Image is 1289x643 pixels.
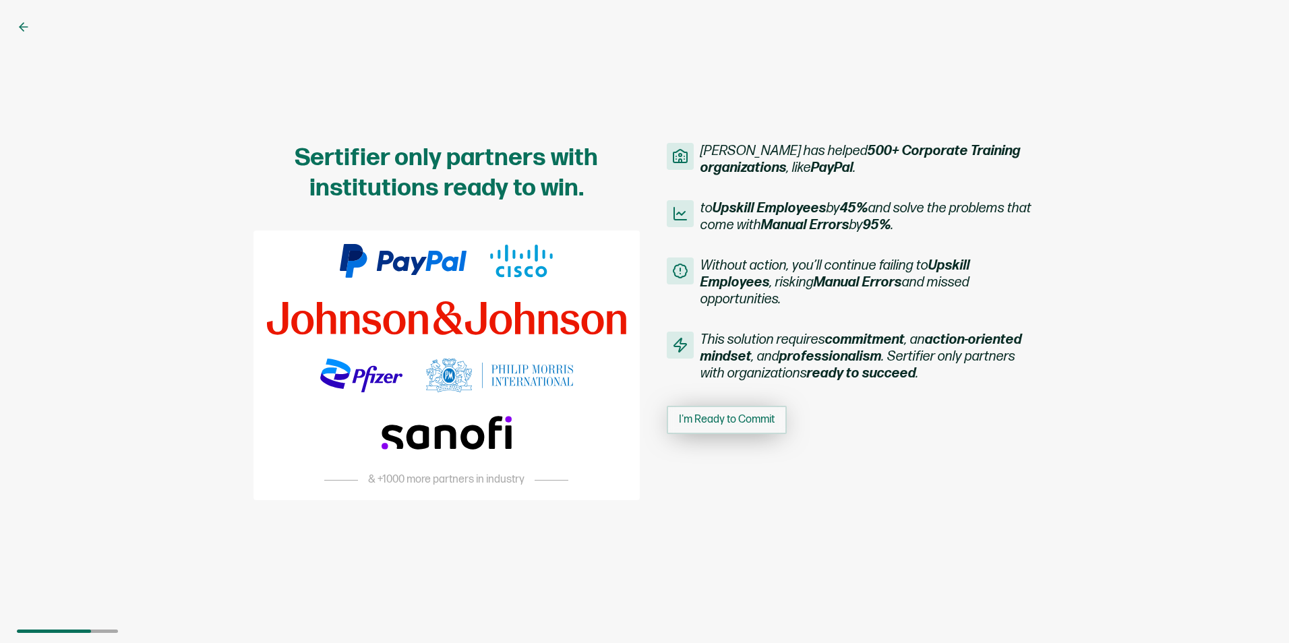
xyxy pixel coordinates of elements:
b: PayPal [811,160,853,176]
img: jj-logo.svg [267,301,626,335]
iframe: Chat Widget [1222,578,1289,643]
img: pfizer-logo.svg [320,359,402,392]
button: I'm Ready to Commit [667,406,787,434]
span: & +1000 more partners in industry [368,473,524,487]
img: cisco-logo.svg [490,244,553,278]
b: ready to succeed [807,365,916,381]
b: professionalism [779,348,882,365]
img: sanofi-logo.svg [382,416,511,450]
b: 45% [840,200,868,216]
b: Manual Errors [761,217,849,233]
b: commitment [825,332,905,348]
h1: Sertifier only partners with institutions ready to win. [253,143,640,204]
img: paypal-logo.svg [340,244,467,278]
b: action-oriented mindset [700,332,1022,365]
span: [PERSON_NAME] has helped , like . [700,143,1036,177]
b: Manual Errors [814,274,902,290]
b: Upskill Employees [700,257,970,290]
span: This solution requires , an , and . Sertifier only partners with organizations . [700,332,1036,382]
span: I'm Ready to Commit [679,415,775,425]
b: Upskill Employees [713,200,827,216]
span: Without action, you’ll continue failing to , risking and missed opportunities. [700,257,1036,308]
img: philip-morris-logo.svg [426,359,573,392]
b: 95% [863,217,891,233]
span: to by and solve the problems that come with by . [700,200,1036,234]
b: 500+ Corporate Training organizations [700,143,1021,176]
